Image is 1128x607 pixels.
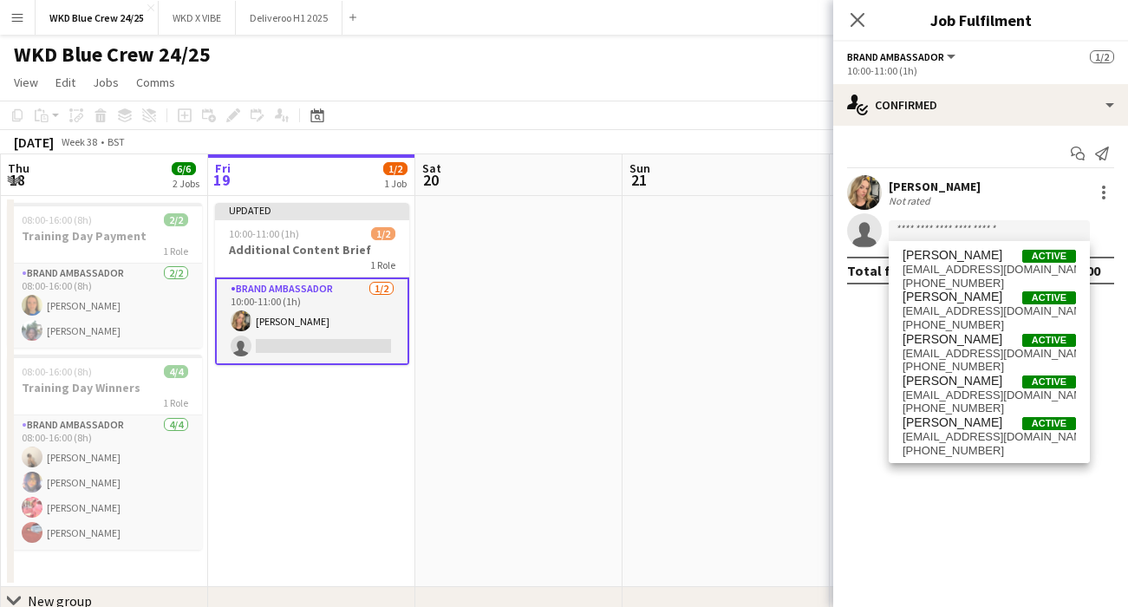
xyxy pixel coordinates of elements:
button: Brand Ambassador [847,50,958,63]
span: William Domaille [903,415,1002,430]
span: +447535049865 [903,360,1076,374]
span: 20 [420,170,441,190]
div: Updated [215,203,409,217]
span: 08:00-16:00 (8h) [22,365,92,378]
span: +4407802293323 [903,318,1076,332]
span: Active [1022,417,1076,430]
div: 1 Job [384,177,407,190]
a: Edit [49,71,82,94]
app-job-card: 08:00-16:00 (8h)2/2Training Day Payment1 RoleBrand Ambassador2/208:00-16:00 (8h)[PERSON_NAME][PER... [8,203,202,348]
span: bubenzeralice@gmail.com [903,347,1076,361]
span: Alice Bubenzer [903,332,1002,347]
span: 1 Role [163,245,188,258]
span: Active [1022,250,1076,263]
div: Confirmed [833,84,1128,126]
h3: Additional Content Brief [215,242,409,258]
a: Comms [129,71,182,94]
span: +4407523106277 [903,444,1076,458]
a: View [7,71,45,94]
span: 21 [627,170,650,190]
div: BST [108,135,125,148]
span: 1 Role [370,258,395,271]
span: 4/4 [164,365,188,378]
div: Not rated [889,194,934,207]
span: Jobs [93,75,119,90]
button: Deliveroo H1 2025 [236,1,342,35]
span: Thu [8,160,29,176]
span: Active [1022,375,1076,388]
span: Sat [422,160,441,176]
div: Total fee [847,262,906,279]
span: 1/2 [383,162,408,175]
span: Active [1022,334,1076,347]
span: 1 Role [163,396,188,409]
app-card-role: Brand Ambassador1/210:00-11:00 (1h)[PERSON_NAME] [215,277,409,365]
span: elysexd@icloud.com [903,388,1076,402]
span: Fri [215,160,231,176]
span: View [14,75,38,90]
h3: Job Fulfilment [833,9,1128,31]
span: Gabriel Bott [903,290,1002,304]
app-card-role: Brand Ambassador2/208:00-16:00 (8h)[PERSON_NAME][PERSON_NAME] [8,264,202,348]
span: 18 [5,170,29,190]
span: Edit [55,75,75,90]
button: WKD X VIBE [159,1,236,35]
span: Comms [136,75,175,90]
span: 1/2 [371,227,395,240]
span: libbygbennett@icloud.com [903,263,1076,277]
span: 1/2 [1090,50,1114,63]
span: 08:00-16:00 (8h) [22,213,92,226]
span: Libby Bennett [903,248,1002,263]
h1: WKD Blue Crew 24/25 [14,42,211,68]
div: 10:00-11:00 (1h) [847,64,1114,77]
app-job-card: Updated10:00-11:00 (1h)1/2Additional Content Brief1 RoleBrand Ambassador1/210:00-11:00 (1h)[PERSO... [215,203,409,365]
span: 10:00-11:00 (1h) [229,227,299,240]
h3: Training Day Payment [8,228,202,244]
span: 2/2 [164,213,188,226]
span: Active [1022,291,1076,304]
span: +447713762882 [903,277,1076,290]
span: 19 [212,170,231,190]
h3: Training Day Winners [8,380,202,395]
span: Brand Ambassador [847,50,944,63]
span: gabrielbott@icloud.com [903,304,1076,318]
app-job-card: 08:00-16:00 (8h)4/4Training Day Winners1 RoleBrand Ambassador4/408:00-16:00 (8h)[PERSON_NAME][PER... [8,355,202,550]
span: Elyse Dolman [903,374,1002,388]
div: 2 Jobs [173,177,199,190]
span: Week 38 [57,135,101,148]
div: [PERSON_NAME] [889,179,981,194]
a: Jobs [86,71,126,94]
span: Sun [629,160,650,176]
button: WKD Blue Crew 24/25 [36,1,159,35]
div: [DATE] [14,134,54,151]
span: +447421734376 [903,401,1076,415]
span: 6/6 [172,162,196,175]
app-card-role: Brand Ambassador4/408:00-16:00 (8h)[PERSON_NAME][PERSON_NAME][PERSON_NAME][PERSON_NAME] [8,415,202,550]
span: willdzk11@gmail.com [903,430,1076,444]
